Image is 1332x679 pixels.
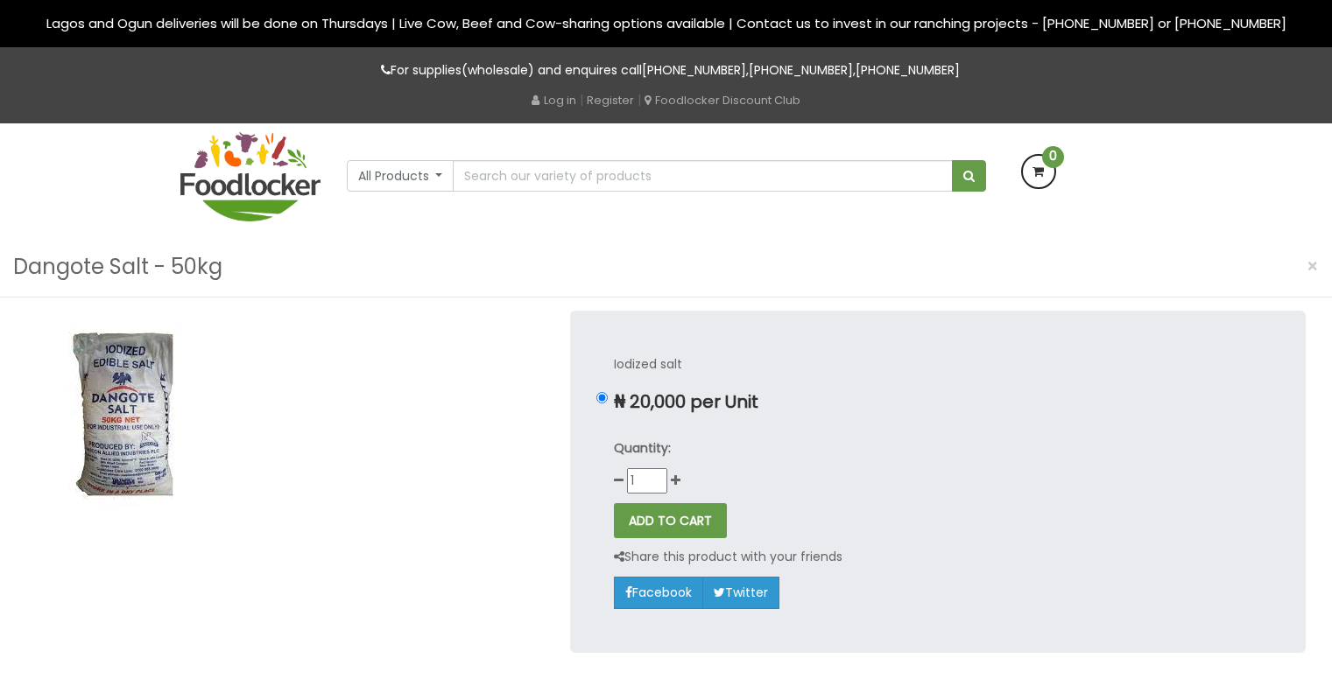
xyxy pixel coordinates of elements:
p: For supplies(wholesale) and enquires call , , [180,60,1152,80]
input: ₦ 20,000 per Unit [596,392,608,403]
a: [PHONE_NUMBER] [642,61,746,79]
span: | [638,91,641,108]
a: Log in [532,92,576,108]
span: | [580,91,583,108]
input: Search our variety of products [453,160,952,192]
button: ADD TO CART [614,503,727,538]
button: All Products [347,160,455,192]
p: ₦ 20,000 per Unit [614,392,1262,412]
a: Foodlocker Discount Club [645,92,800,108]
a: [PHONE_NUMBER] [749,61,853,79]
span: Lagos and Ogun deliveries will be done on Thursdays | Live Cow, Beef and Cow-sharing options avai... [46,14,1286,32]
span: 0 [1042,146,1064,168]
p: Iodized salt [614,354,1262,374]
h3: Dangote Salt - 50kg [13,250,222,283]
img: Dangote Salt - 50kg [26,311,223,507]
span: × [1307,254,1319,279]
a: [PHONE_NUMBER] [856,61,960,79]
p: Share this product with your friends [614,547,842,567]
strong: Quantity: [614,439,671,457]
a: Twitter [702,577,779,608]
button: Close [1298,248,1328,284]
a: Facebook [614,577,703,608]
a: Register [587,92,634,108]
img: FoodLocker [180,132,321,221]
